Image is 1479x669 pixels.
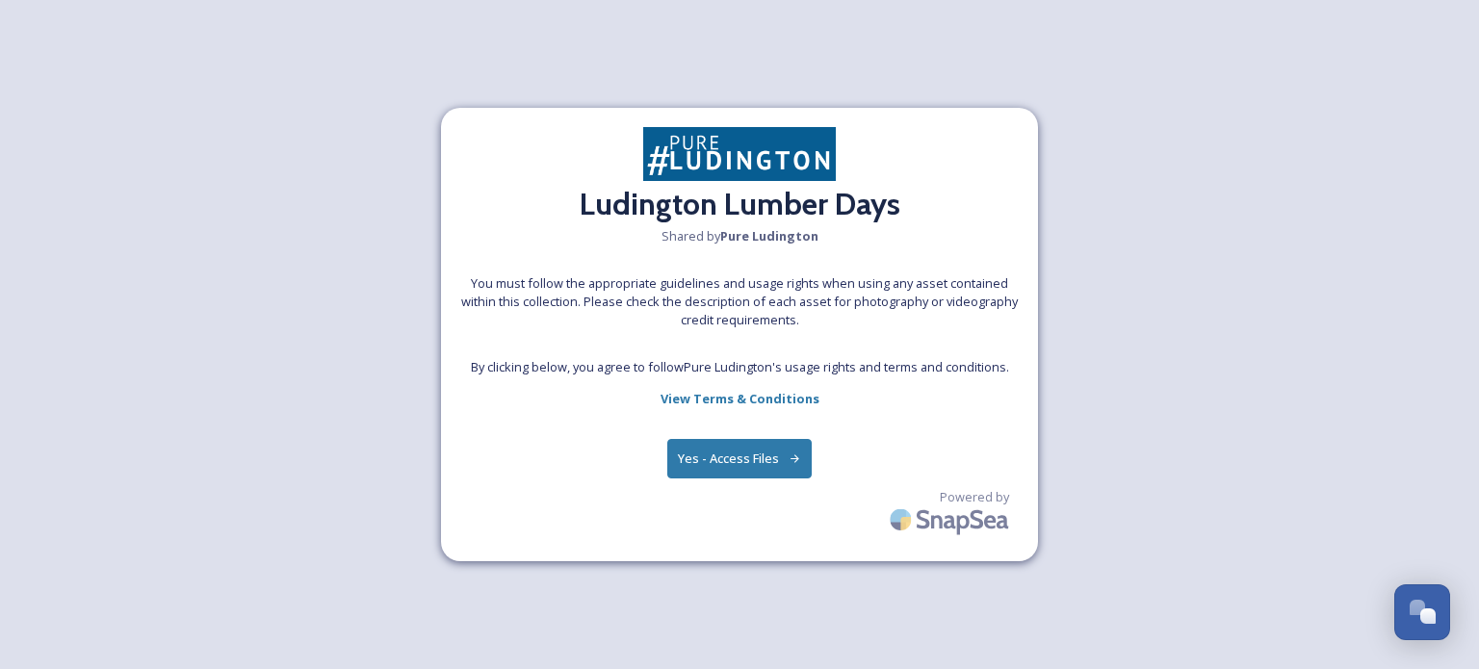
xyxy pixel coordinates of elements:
[884,497,1019,542] img: SnapSea Logo
[661,387,819,410] a: View Terms & Conditions
[580,181,900,227] h2: Ludington Lumber Days
[661,390,819,407] strong: View Terms & Conditions
[720,227,818,244] strong: Pure Ludington
[460,274,1019,330] span: You must follow the appropriate guidelines and usage rights when using any asset contained within...
[1394,584,1450,640] button: Open Chat
[667,439,812,478] button: Yes - Access Files
[662,227,818,245] span: Shared by
[471,358,1009,376] span: By clicking below, you agree to follow Pure Ludington 's usage rights and terms and conditions.
[643,127,836,180] img: Screenshot%202025-03-24%20at%2010.26.14.png
[940,488,1009,506] span: Powered by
